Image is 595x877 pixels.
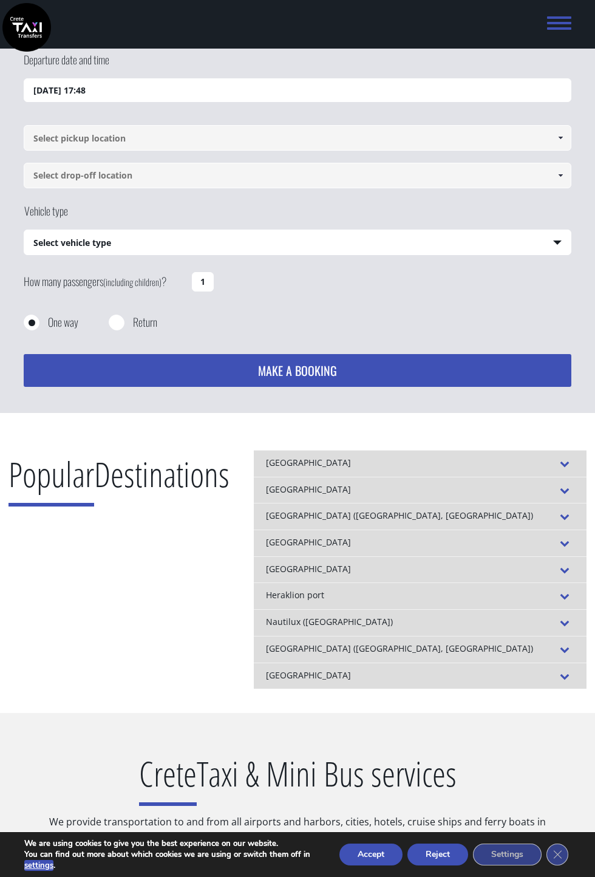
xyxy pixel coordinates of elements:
[254,556,586,583] div: [GEOGRAPHIC_DATA]
[550,125,570,151] a: Show All Items
[8,451,94,507] span: Popular
[550,163,570,188] a: Show All Items
[254,450,586,477] div: [GEOGRAPHIC_DATA]
[254,530,586,556] div: [GEOGRAPHIC_DATA]
[24,52,109,78] label: Departure date and time
[24,815,571,853] p: We provide transportation to and from all airports and harbors, cities, hotels, cruise ships and ...
[24,860,53,871] button: settings
[24,203,68,230] label: Vehicle type
[8,450,229,516] h2: Destinations
[254,477,586,503] div: [GEOGRAPHIC_DATA]
[2,3,51,52] img: Crete Taxi Transfers | Safe Taxi Transfer Services from to Heraklion Airport, Chania Airport, Ret...
[24,838,319,849] p: We are using cookies to give you the best experience on our website.
[473,844,542,865] button: Settings
[24,354,571,387] button: MAKE A BOOKING
[254,636,586,663] div: [GEOGRAPHIC_DATA] ([GEOGRAPHIC_DATA], [GEOGRAPHIC_DATA])
[339,844,403,865] button: Accept
[254,609,586,636] div: Nautilux ([GEOGRAPHIC_DATA])
[24,163,571,188] input: Select drop-off location
[24,125,571,151] input: Select pickup location
[48,315,78,330] label: One way
[254,582,586,609] div: Heraklion port
[24,230,571,256] span: Select vehicle type
[24,749,571,815] h2: Taxi & Mini Bus services
[546,844,568,865] button: Close GDPR Cookie Banner
[407,844,468,865] button: Reject
[2,19,51,32] a: Crete Taxi Transfers | Safe Taxi Transfer Services from to Heraklion Airport, Chania Airport, Ret...
[24,267,185,296] label: How many passengers ?
[24,849,319,871] p: You can find out more about which cookies we are using or switch them off in .
[103,275,161,288] small: (including children)
[254,663,586,689] div: [GEOGRAPHIC_DATA]
[139,750,197,806] span: Crete
[254,503,586,530] div: [GEOGRAPHIC_DATA] ([GEOGRAPHIC_DATA], [GEOGRAPHIC_DATA])
[133,315,157,330] label: Return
